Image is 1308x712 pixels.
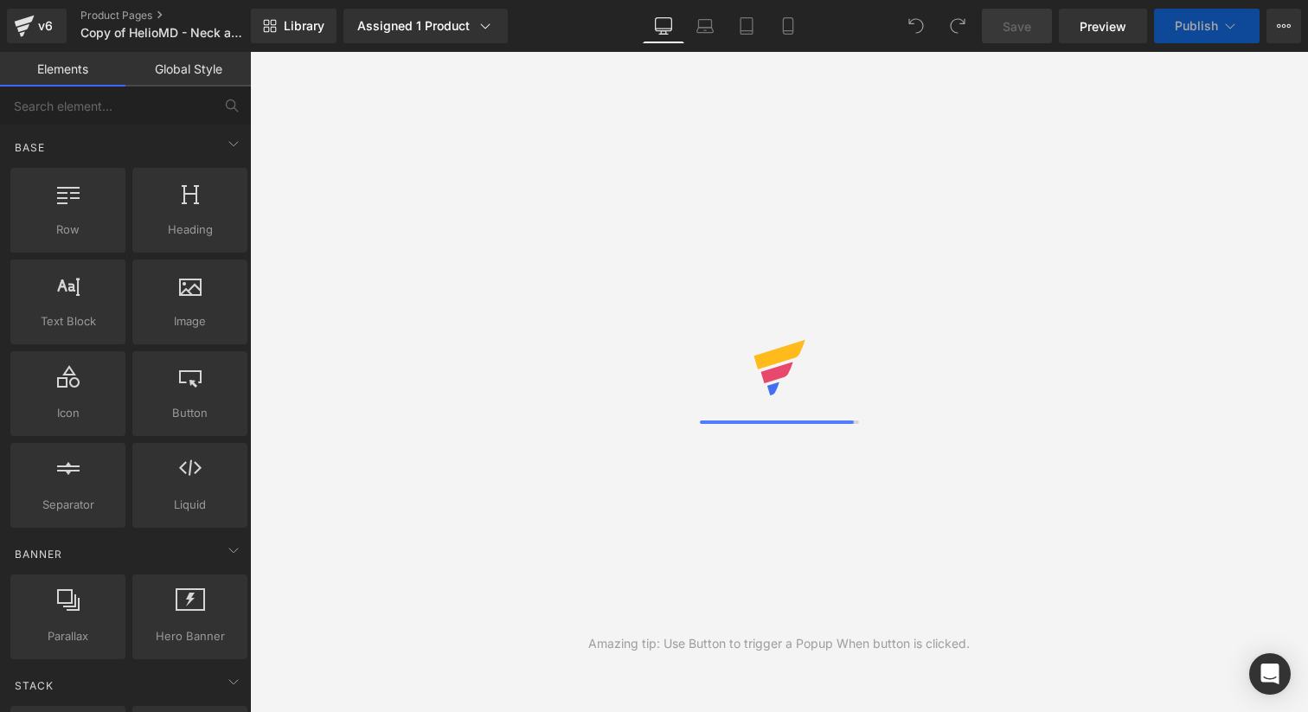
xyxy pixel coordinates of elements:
a: Desktop [643,9,684,43]
span: Liquid [138,496,242,514]
span: Text Block [16,312,120,330]
button: Redo [940,9,975,43]
button: Publish [1154,9,1260,43]
span: Stack [13,677,55,694]
a: Global Style [125,52,251,87]
div: v6 [35,15,56,37]
span: Base [13,139,47,156]
span: Library [284,18,324,34]
a: Laptop [684,9,726,43]
a: Mobile [767,9,809,43]
span: Image [138,312,242,330]
div: Assigned 1 Product [357,17,494,35]
a: Tablet [726,9,767,43]
span: Separator [16,496,120,514]
button: More [1266,9,1301,43]
a: Product Pages [80,9,279,22]
a: Preview [1059,9,1147,43]
a: New Library [251,9,337,43]
button: Undo [899,9,933,43]
span: Icon [16,404,120,422]
a: v6 [7,9,67,43]
div: Amazing tip: Use Button to trigger a Popup When button is clicked. [588,634,970,653]
span: Save [1003,17,1031,35]
span: Preview [1080,17,1126,35]
span: Parallax [16,627,120,645]
span: Hero Banner [138,627,242,645]
span: Banner [13,546,64,562]
span: Row [16,221,120,239]
span: Heading [138,221,242,239]
span: Copy of HelioMD - Neck and Shoulder Shiatsu Massager [80,26,247,40]
div: Open Intercom Messenger [1249,653,1291,695]
span: Button [138,404,242,422]
span: Publish [1175,19,1218,33]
